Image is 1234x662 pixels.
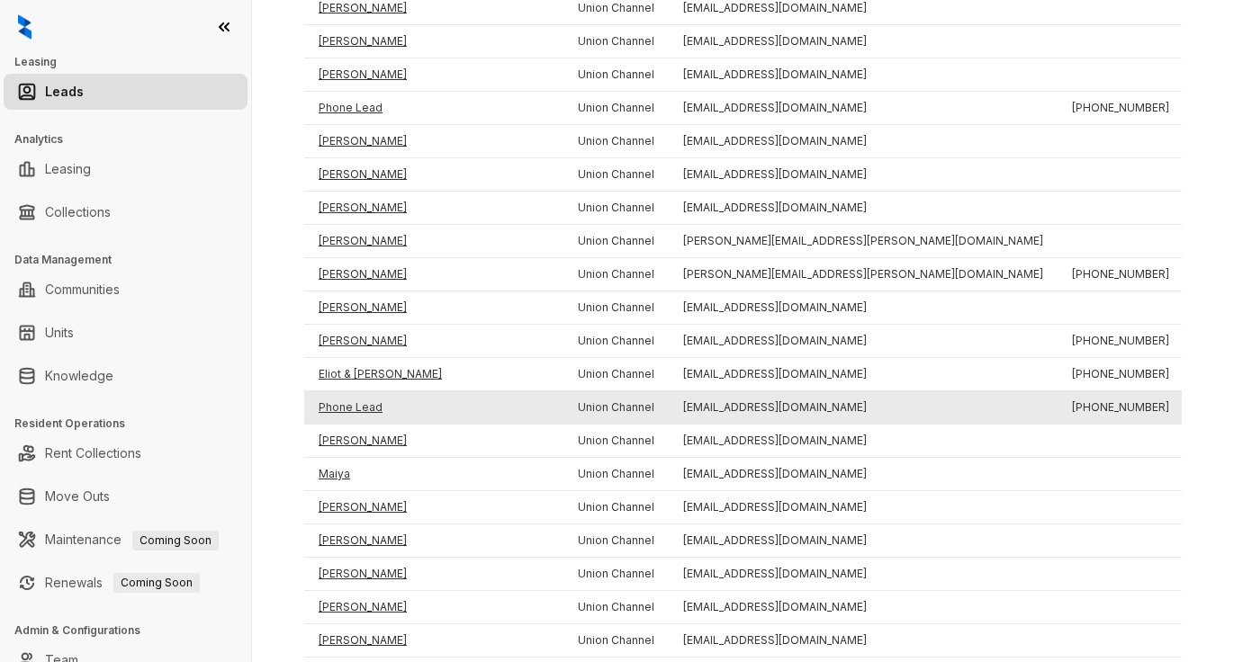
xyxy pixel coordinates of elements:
td: [EMAIL_ADDRESS][DOMAIN_NAME] [669,491,1058,524]
a: Move Outs [45,479,110,514]
td: Union Channel [563,591,669,624]
td: [PHONE_NUMBER] [1058,258,1184,291]
td: [EMAIL_ADDRESS][DOMAIN_NAME] [669,624,1058,658]
td: Phone Lead [304,92,563,125]
span: Coming Soon [113,573,200,593]
td: [EMAIL_ADDRESS][DOMAIN_NAME] [669,458,1058,491]
td: [PERSON_NAME] [304,25,563,58]
td: [PERSON_NAME][EMAIL_ADDRESS][PERSON_NAME][DOMAIN_NAME] [669,225,1058,258]
td: [EMAIL_ADDRESS][DOMAIN_NAME] [669,291,1058,325]
a: Units [45,315,74,351]
td: [EMAIL_ADDRESS][DOMAIN_NAME] [669,591,1058,624]
h3: Data Management [14,252,251,268]
a: Rent Collections [45,435,141,471]
li: Rent Collections [4,435,248,471]
td: [EMAIL_ADDRESS][DOMAIN_NAME] [669,325,1058,358]
a: Collections [45,194,111,230]
td: Union Channel [563,125,669,158]
td: Maiya [304,458,563,491]
td: Union Channel [563,325,669,358]
td: [PERSON_NAME] [304,291,563,325]
td: [PERSON_NAME] [304,192,563,225]
td: [EMAIL_ADDRESS][DOMAIN_NAME] [669,125,1058,158]
td: [EMAIL_ADDRESS][DOMAIN_NAME] [669,158,1058,192]
td: Union Channel [563,458,669,491]
td: Union Channel [563,58,669,92]
td: Union Channel [563,291,669,325]
td: [PERSON_NAME] [304,325,563,358]
td: Union Channel [563,624,669,658]
a: Leads [45,74,84,110]
td: [PERSON_NAME] [304,524,563,558]
td: Union Channel [563,158,669,192]
td: [PERSON_NAME] [304,158,563,192]
h3: Resident Operations [14,416,251,432]
li: Move Outs [4,479,248,514]
td: Union Channel [563,358,669,391]
td: Union Channel [563,491,669,524]
h3: Analytics [14,131,251,148]
td: [EMAIL_ADDRESS][DOMAIN_NAME] [669,192,1058,225]
li: Leads [4,74,248,110]
li: Maintenance [4,522,248,558]
td: Eliot & [PERSON_NAME] [304,358,563,391]
td: Union Channel [563,92,669,125]
td: [EMAIL_ADDRESS][DOMAIN_NAME] [669,58,1058,92]
li: Communities [4,272,248,308]
td: [PERSON_NAME] [304,258,563,291]
td: Union Channel [563,258,669,291]
td: [PHONE_NUMBER] [1058,92,1184,125]
td: [PERSON_NAME][EMAIL_ADDRESS][PERSON_NAME][DOMAIN_NAME] [669,258,1058,291]
a: RenewalsComing Soon [45,565,200,601]
td: Union Channel [563,524,669,558]
td: [PERSON_NAME] [304,591,563,624]
td: [PHONE_NUMBER] [1058,358,1184,391]
td: [PERSON_NAME] [304,225,563,258]
h3: Leasing [14,54,251,70]
td: Union Channel [563,25,669,58]
td: Union Channel [563,225,669,258]
li: Knowledge [4,358,248,394]
td: Union Channel [563,558,669,591]
td: [EMAIL_ADDRESS][DOMAIN_NAME] [669,92,1058,125]
li: Leasing [4,151,248,187]
td: [EMAIL_ADDRESS][DOMAIN_NAME] [669,558,1058,591]
td: [EMAIL_ADDRESS][DOMAIN_NAME] [669,391,1058,425]
h3: Admin & Configurations [14,622,251,639]
td: [PHONE_NUMBER] [1058,325,1184,358]
a: Leasing [45,151,91,187]
a: Communities [45,272,120,308]
img: logo [18,14,32,40]
span: Coming Soon [132,531,219,550]
td: [PERSON_NAME] [304,425,563,458]
td: [PERSON_NAME] [304,491,563,524]
td: [EMAIL_ADDRESS][DOMAIN_NAME] [669,25,1058,58]
td: Union Channel [563,192,669,225]
li: Units [4,315,248,351]
td: [PERSON_NAME] [304,125,563,158]
td: [EMAIL_ADDRESS][DOMAIN_NAME] [669,425,1058,458]
td: [PERSON_NAME] [304,58,563,92]
td: [EMAIL_ADDRESS][DOMAIN_NAME] [669,358,1058,391]
a: Knowledge [45,358,113,394]
td: [PERSON_NAME] [304,624,563,658]
td: Phone Lead [304,391,563,425]
td: [EMAIL_ADDRESS][DOMAIN_NAME] [669,524,1058,558]
td: [PERSON_NAME] [304,558,563,591]
td: Union Channel [563,391,669,425]
li: Collections [4,194,248,230]
td: Union Channel [563,425,669,458]
td: [PHONE_NUMBER] [1058,391,1184,425]
li: Renewals [4,565,248,601]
